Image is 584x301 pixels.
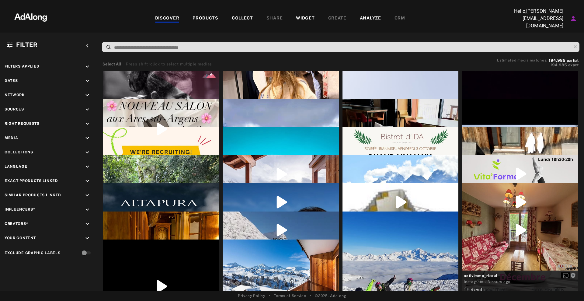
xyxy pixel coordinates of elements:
div: CREATE [328,15,346,22]
iframe: Chat Widget [554,272,584,301]
span: Dates [5,79,18,83]
span: Influencers* [5,207,35,212]
div: CRM [395,15,405,22]
div: ANALYZE [360,15,381,22]
span: Collections [5,150,33,154]
i: keyboard_arrow_left [84,43,91,49]
span: Exact Products Linked [5,179,58,183]
i: keyboard_arrow_down [84,206,91,213]
button: 194,985partial [549,59,579,62]
i: keyboard_arrow_down [84,221,91,227]
span: Filters applied [5,64,40,68]
span: Media [5,136,18,140]
button: 194,985exact [497,62,579,68]
i: keyboard_arrow_down [84,235,91,242]
span: Network [5,93,25,97]
div: DISCOVER [155,15,179,22]
i: keyboard_arrow_down [84,135,91,142]
span: Filter [16,41,38,48]
button: Account settings [568,13,579,24]
i: keyboard_arrow_down [84,63,91,70]
img: 63233d7d88ed69de3c212112c67096b6.png [4,8,57,26]
div: COLLECT [232,15,253,22]
i: keyboard_arrow_down [84,78,91,84]
button: Select All [103,61,121,67]
i: keyboard_arrow_down [84,178,91,184]
div: PRODUCTS [193,15,218,22]
div: SHARE [266,15,283,22]
p: Hello, [PERSON_NAME][EMAIL_ADDRESS][DOMAIN_NAME] [502,8,563,30]
span: © 2025 - Adalong [315,293,346,299]
span: • [310,293,311,299]
div: Press shift+click to select multiple medias [126,61,212,67]
span: 194,985 [549,58,565,63]
i: keyboard_arrow_down [84,149,91,156]
span: Language [5,164,27,169]
span: Creators* [5,222,28,226]
a: Terms of Service [274,293,306,299]
div: Exclude Graphic Labels [5,250,60,256]
a: Privacy Policy [238,293,265,299]
i: keyboard_arrow_down [84,106,91,113]
i: keyboard_arrow_down [84,121,91,127]
span: Estimated media matches: [497,58,547,62]
i: keyboard_arrow_down [84,92,91,99]
i: keyboard_arrow_down [84,163,91,170]
span: Similar Products Linked [5,193,61,197]
span: • [269,293,270,299]
span: 194,985 [550,63,567,67]
div: WIDGET [296,15,315,22]
i: keyboard_arrow_down [84,192,91,199]
span: Your Content [5,236,36,240]
span: Sources [5,107,24,111]
span: Right Requests [5,121,40,126]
